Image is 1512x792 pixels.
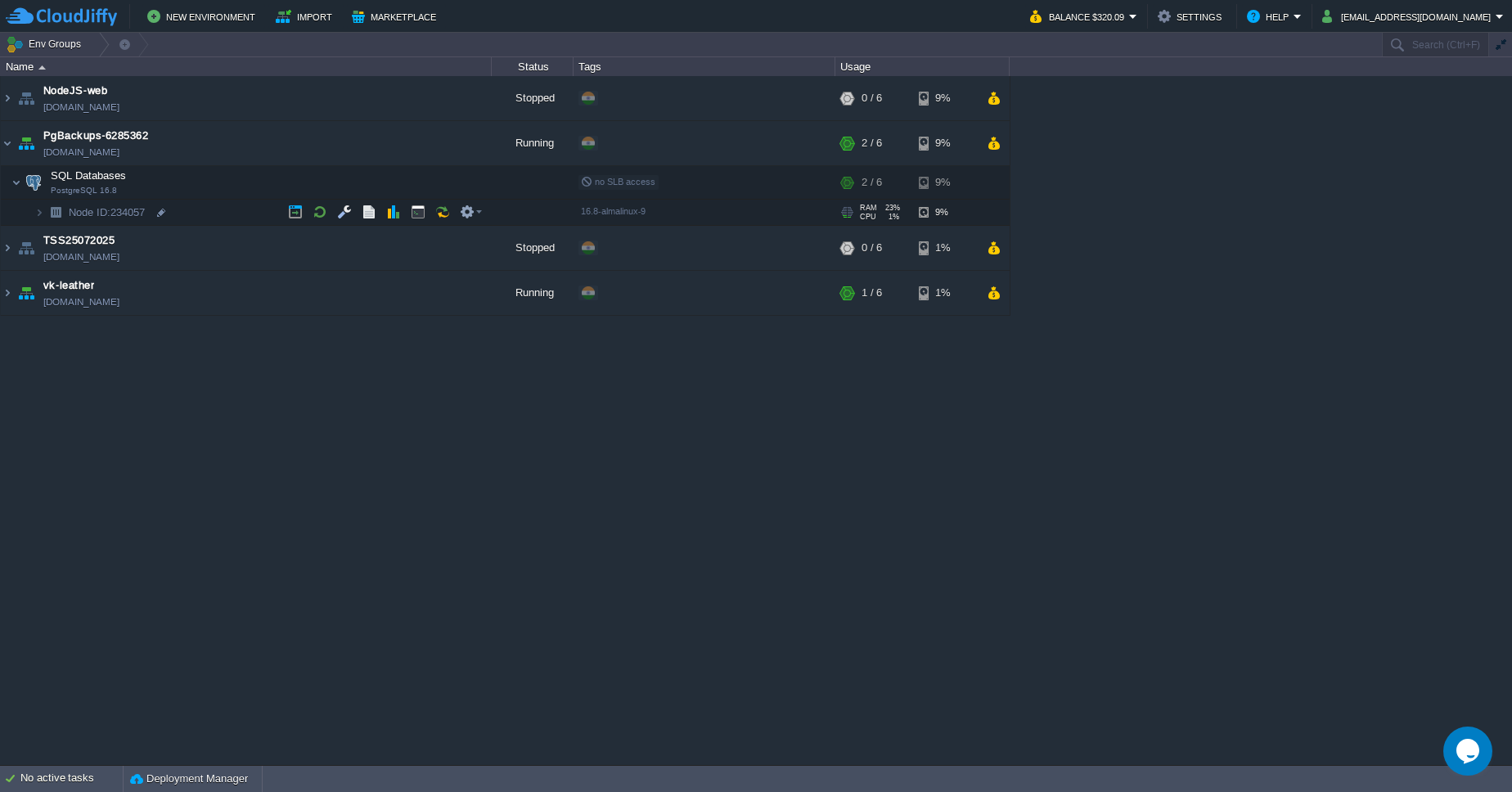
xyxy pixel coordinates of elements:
[51,186,117,196] span: PostgreSQL 16.8
[67,205,147,219] a: Node ID:234057
[49,169,128,182] span: SQL Databases
[860,213,876,221] span: CPU
[493,57,573,76] div: Status
[574,57,835,76] div: Tags
[919,226,972,270] div: 1%
[492,271,574,315] div: Running
[1443,727,1496,776] iframe: chat widget
[43,83,107,99] a: NodeJS-web
[6,33,87,56] button: Env Groups
[352,7,441,26] button: Marketplace
[43,232,115,249] a: TSS25072025
[2,57,491,76] div: Name
[919,166,972,199] div: 9%
[44,200,67,225] img: AMDAwAAAACH5BAEAAAAALAAAAAABAAEAAAICRAEAOw==
[15,121,38,165] img: AMDAwAAAACH5BAEAAAAALAAAAAABAAEAAAICRAEAOw==
[883,213,899,221] span: 1%
[38,65,46,70] img: AMDAwAAAACH5BAEAAAAALAAAAAABAAEAAAICRAEAOw==
[492,76,574,120] div: Stopped
[1158,7,1226,26] button: Settings
[1030,7,1129,26] button: Balance $320.09
[11,166,21,199] img: AMDAwAAAACH5BAEAAAAALAAAAAABAAEAAAICRAEAOw==
[15,226,38,270] img: AMDAwAAAACH5BAEAAAAALAAAAAABAAEAAAICRAEAOw==
[1247,7,1294,26] button: Help
[919,121,972,165] div: 9%
[919,200,972,225] div: 9%
[884,204,900,212] span: 23%
[919,271,972,315] div: 1%
[6,7,117,27] img: CloudJiffy
[43,144,119,160] span: [DOMAIN_NAME]
[862,271,882,315] div: 1 / 6
[69,206,110,218] span: Node ID:
[919,76,972,120] div: 9%
[67,205,147,219] span: 234057
[1,226,14,270] img: AMDAwAAAACH5BAEAAAAALAAAAAABAAEAAAICRAEAOw==
[1,271,14,315] img: AMDAwAAAACH5BAEAAAAALAAAAAABAAEAAAICRAEAOw==
[43,249,119,265] span: [DOMAIN_NAME]
[1,121,14,165] img: AMDAwAAAACH5BAEAAAAALAAAAAABAAEAAAICRAEAOw==
[276,7,337,26] button: Import
[862,76,882,120] div: 0 / 6
[34,200,44,225] img: AMDAwAAAACH5BAEAAAAALAAAAAABAAEAAAICRAEAOw==
[1,76,14,120] img: AMDAwAAAACH5BAEAAAAALAAAAAABAAEAAAICRAEAOw==
[862,121,882,165] div: 2 / 6
[15,271,38,315] img: AMDAwAAAACH5BAEAAAAALAAAAAABAAEAAAICRAEAOw==
[492,226,574,270] div: Stopped
[15,76,38,120] img: AMDAwAAAACH5BAEAAAAALAAAAAABAAEAAAICRAEAOw==
[1322,7,1496,26] button: [EMAIL_ADDRESS][DOMAIN_NAME]
[860,204,877,212] span: RAM
[43,99,119,115] a: [DOMAIN_NAME]
[581,206,646,216] span: 16.8-almalinux-9
[49,169,128,182] a: SQL DatabasesPostgreSQL 16.8
[147,7,260,26] button: New Environment
[492,121,574,165] div: Running
[43,294,119,310] span: [DOMAIN_NAME]
[20,766,123,792] div: No active tasks
[43,128,148,144] a: PgBackups-6285362
[862,166,882,199] div: 2 / 6
[836,57,1009,76] div: Usage
[130,771,248,787] button: Deployment Manager
[43,277,94,294] a: vk-leather
[862,226,882,270] div: 0 / 6
[22,166,45,199] img: AMDAwAAAACH5BAEAAAAALAAAAAABAAEAAAICRAEAOw==
[581,177,655,187] span: no SLB access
